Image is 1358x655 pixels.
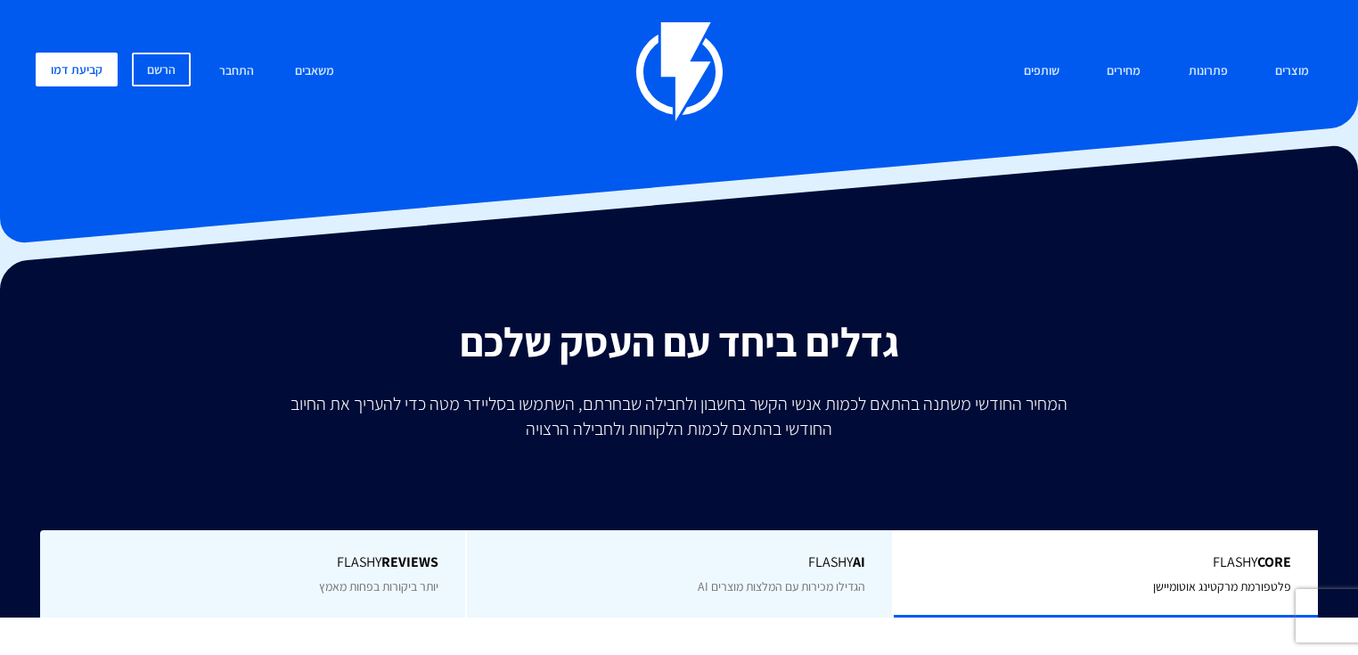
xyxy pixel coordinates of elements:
[319,578,438,594] span: יותר ביקורות בפחות מאמץ
[282,53,348,91] a: משאבים
[381,553,438,571] b: REVIEWS
[494,553,864,573] span: Flashy
[206,53,267,91] a: התחבר
[1262,53,1322,91] a: מוצרים
[1010,53,1073,91] a: שותפים
[698,578,865,594] span: הגדילו מכירות עם המלצות מוצרים AI
[67,553,439,573] span: Flashy
[278,391,1080,441] p: המחיר החודשי משתנה בהתאם לכמות אנשי הקשר בחשבון ולחבילה שבחרתם, השתמשו בסליידר מטה כדי להעריך את ...
[920,553,1291,573] span: Flashy
[1093,53,1154,91] a: מחירים
[1153,578,1291,594] span: פלטפורמת מרקטינג אוטומיישן
[132,53,191,86] a: הרשם
[1257,553,1291,571] b: Core
[853,553,865,571] b: AI
[36,53,118,86] a: קביעת דמו
[13,319,1345,364] h2: גדלים ביחד עם העסק שלכם
[1175,53,1241,91] a: פתרונות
